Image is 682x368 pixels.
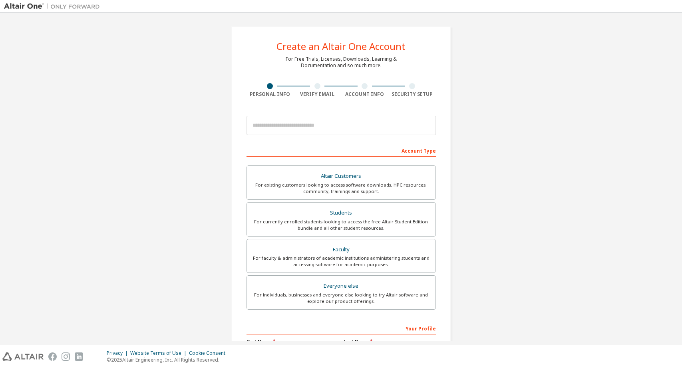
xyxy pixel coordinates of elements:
div: Faculty [252,244,431,255]
div: Account Type [247,144,436,157]
div: Security Setup [388,91,436,97]
div: Account Info [341,91,389,97]
label: First Name [247,338,339,345]
div: For Free Trials, Licenses, Downloads, Learning & Documentation and so much more. [286,56,397,69]
div: Verify Email [294,91,341,97]
p: © 2025 Altair Engineering, Inc. All Rights Reserved. [107,356,230,363]
div: For existing customers looking to access software downloads, HPC resources, community, trainings ... [252,182,431,195]
div: Altair Customers [252,171,431,182]
div: Personal Info [247,91,294,97]
label: Last Name [344,338,436,345]
div: Students [252,207,431,219]
img: instagram.svg [62,352,70,361]
div: Create an Altair One Account [276,42,406,51]
div: Privacy [107,350,130,356]
div: Cookie Consent [189,350,230,356]
img: facebook.svg [48,352,57,361]
div: For faculty & administrators of academic institutions administering students and accessing softwa... [252,255,431,268]
div: For individuals, businesses and everyone else looking to try Altair software and explore our prod... [252,292,431,304]
div: For currently enrolled students looking to access the free Altair Student Edition bundle and all ... [252,219,431,231]
div: Your Profile [247,322,436,334]
img: altair_logo.svg [2,352,44,361]
div: Website Terms of Use [130,350,189,356]
img: linkedin.svg [75,352,83,361]
div: Everyone else [252,280,431,292]
img: Altair One [4,2,104,10]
